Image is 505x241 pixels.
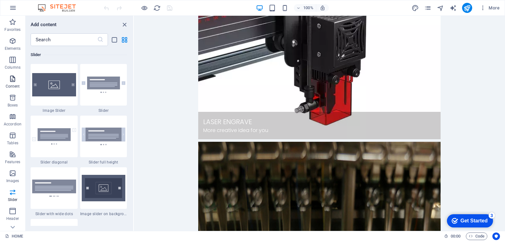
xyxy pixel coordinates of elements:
[31,211,78,216] span: Slider with wide dots
[320,5,325,11] i: On resize automatically adjust zoom level to fit chosen device.
[31,21,57,28] h6: Add content
[8,197,18,202] p: Slider
[469,232,484,240] span: Code
[6,216,19,221] p: Header
[32,180,76,196] img: slider-wide-dots1.svg
[455,234,456,238] span: :
[412,4,419,12] button: design
[4,122,21,127] p: Accordion
[462,3,472,13] button: publish
[31,167,78,216] div: Slider with wide dots
[303,4,313,12] h6: 100%
[36,4,84,12] img: Editor Logo
[449,4,457,12] i: AI Writer
[6,84,20,89] p: Content
[444,232,461,240] h6: Session time
[492,232,500,240] button: Usercentrics
[31,64,78,113] div: Image Slider
[31,51,127,59] h6: Slider
[4,27,21,32] p: Favorites
[82,128,126,145] img: slider-full-height.svg
[19,7,46,13] div: Get Started
[31,108,78,113] span: Image Slider
[5,159,20,164] p: Features
[5,232,23,240] a: HOME
[466,232,487,240] button: Code
[437,4,444,12] button: navigator
[480,5,500,11] span: More
[5,46,21,51] p: Elements
[82,175,126,201] img: image-slider-on-background.svg
[121,36,128,43] button: grid-view
[437,4,444,12] i: Navigator
[7,141,18,146] p: Tables
[477,3,502,13] button: More
[80,64,127,113] div: Slider
[6,178,19,183] p: Images
[449,4,457,12] button: text_generator
[424,4,431,12] i: Pages (Ctrl+Alt+S)
[110,36,118,43] button: list-view
[80,211,127,216] span: Image slider on background
[31,33,97,46] input: Search
[47,1,53,8] div: 3
[82,77,126,93] img: slider.svg
[463,4,471,12] i: Publish
[424,4,432,12] button: pages
[140,4,148,12] button: Click here to leave preview mode and continue editing
[8,103,18,108] p: Boxes
[153,4,161,12] button: reload
[153,4,161,12] i: Reload page
[31,160,78,165] span: Slider diagonal
[451,232,460,240] span: 00 00
[5,3,51,16] div: Get Started 3 items remaining, 40% complete
[80,160,127,165] span: Slider full height
[294,4,316,12] button: 100%
[31,116,78,165] div: Slider diagonal
[32,73,76,96] img: image-slider.svg
[121,21,128,28] button: close panel
[5,65,21,70] p: Columns
[80,108,127,113] span: Slider
[32,128,76,145] img: slider-diagonal.svg
[80,167,127,216] div: Image slider on background
[412,4,419,12] i: Design (Ctrl+Alt+Y)
[80,116,127,165] div: Slider full height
